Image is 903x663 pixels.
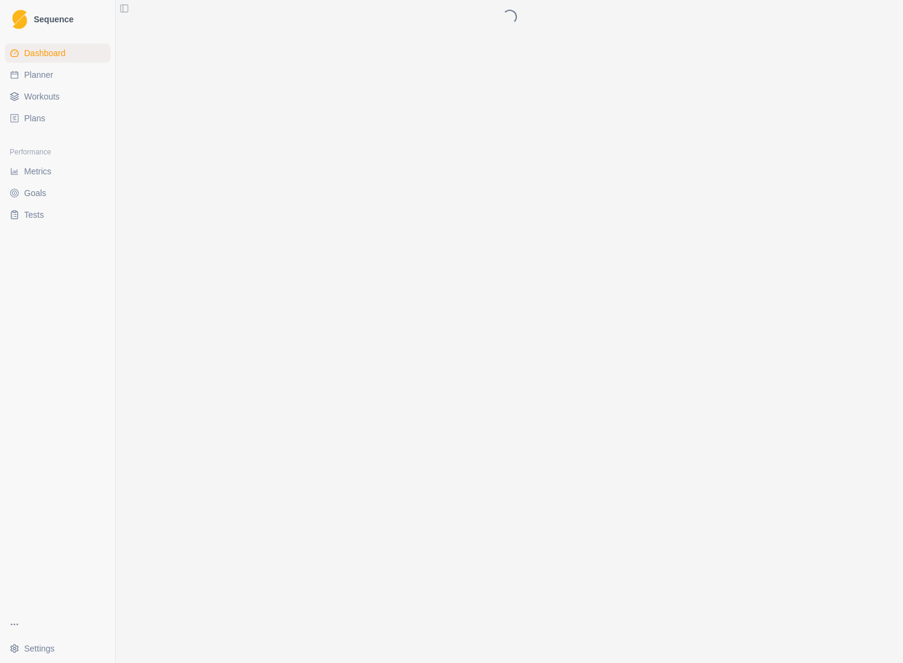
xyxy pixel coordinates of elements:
[34,15,74,24] span: Sequence
[5,87,110,106] a: Workouts
[24,47,66,59] span: Dashboard
[24,209,44,221] span: Tests
[5,162,110,181] a: Metrics
[5,205,110,224] a: Tests
[24,187,46,199] span: Goals
[24,112,45,124] span: Plans
[5,639,110,658] button: Settings
[24,165,51,177] span: Metrics
[24,69,53,81] span: Planner
[5,183,110,203] a: Goals
[24,90,60,103] span: Workouts
[5,43,110,63] a: Dashboard
[12,10,27,30] img: Logo
[5,65,110,84] a: Planner
[5,142,110,162] div: Performance
[5,109,110,128] a: Plans
[5,5,110,34] a: LogoSequence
